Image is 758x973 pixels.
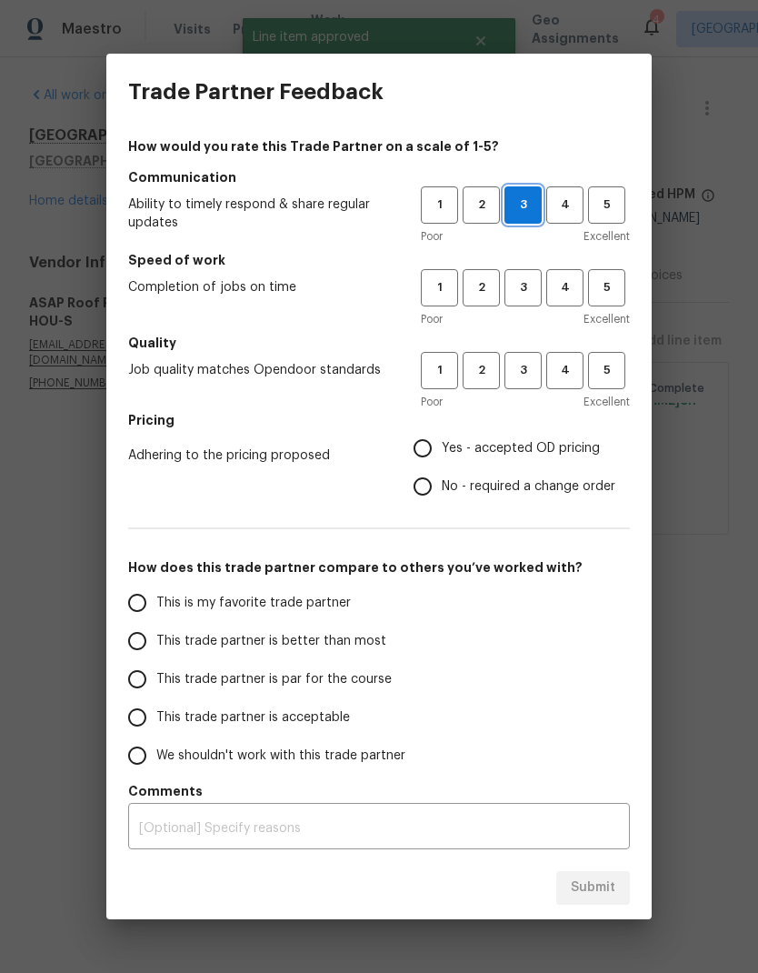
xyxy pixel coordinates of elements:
[128,558,630,577] h5: How does this trade partner compare to others you’ve worked with?
[590,277,623,298] span: 5
[128,251,630,269] h5: Speed of work
[583,310,630,328] span: Excellent
[588,186,625,224] button: 5
[506,277,540,298] span: 3
[128,584,630,775] div: How does this trade partner compare to others you’ve worked with?
[463,269,500,306] button: 2
[506,360,540,381] span: 3
[128,79,384,105] h3: Trade Partner Feedback
[583,227,630,246] span: Excellent
[156,632,386,651] span: This trade partner is better than most
[548,360,582,381] span: 4
[423,277,456,298] span: 1
[156,670,392,689] span: This trade partner is par for the course
[463,352,500,389] button: 2
[128,334,630,352] h5: Quality
[588,352,625,389] button: 5
[464,277,498,298] span: 2
[464,195,498,216] span: 2
[421,269,458,306] button: 1
[546,269,583,306] button: 4
[583,393,630,411] span: Excellent
[442,439,600,458] span: Yes - accepted OD pricing
[546,352,583,389] button: 4
[464,360,498,381] span: 2
[128,361,392,379] span: Job quality matches Opendoor standards
[590,195,623,216] span: 5
[128,411,630,429] h5: Pricing
[128,196,392,232] span: Ability to timely respond & share regular updates
[423,195,456,216] span: 1
[128,782,630,800] h5: Comments
[505,195,541,216] span: 3
[548,195,582,216] span: 4
[504,186,542,224] button: 3
[463,186,500,224] button: 2
[156,747,405,766] span: We shouldn't work with this trade partner
[590,360,623,381] span: 5
[421,393,443,411] span: Poor
[128,137,630,155] h4: How would you rate this Trade Partner on a scale of 1-5?
[442,477,615,497] span: No - required a change order
[548,277,582,298] span: 4
[588,269,625,306] button: 5
[421,227,443,246] span: Poor
[414,429,630,506] div: Pricing
[504,352,542,389] button: 3
[156,594,351,613] span: This is my favorite trade partner
[421,352,458,389] button: 1
[128,446,384,465] span: Adhering to the pricing proposed
[504,269,542,306] button: 3
[546,186,583,224] button: 4
[423,360,456,381] span: 1
[128,278,392,296] span: Completion of jobs on time
[421,186,458,224] button: 1
[156,708,350,727] span: This trade partner is acceptable
[128,168,630,186] h5: Communication
[421,310,443,328] span: Poor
